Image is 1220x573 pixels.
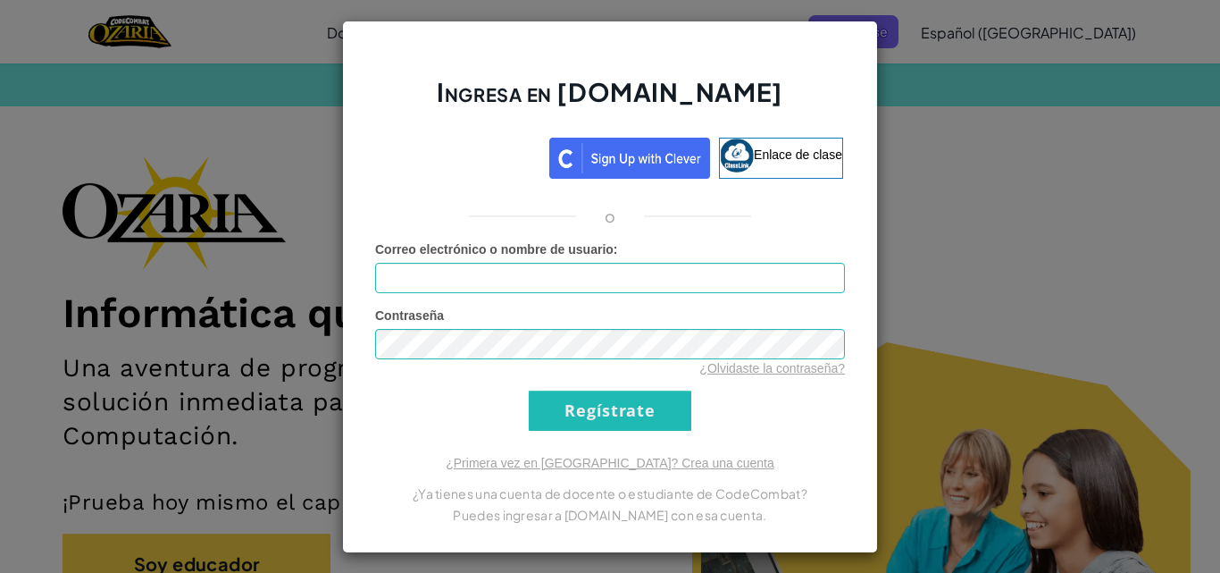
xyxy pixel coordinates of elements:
[549,138,710,179] img: clever_sso_button@2x.png
[413,485,807,501] font: ¿Ya tienes una cuenta de docente o estudiante de CodeCombat?
[605,206,615,226] font: o
[614,242,618,257] font: :
[368,136,549,175] iframe: Botón de acceso con Google
[437,76,782,107] font: Ingresa en [DOMAIN_NAME]
[446,456,774,470] a: ¿Primera vez en [GEOGRAPHIC_DATA]? Crea una cuenta
[453,507,766,523] font: Puedes ingresar a [DOMAIN_NAME] con esa cuenta.
[754,147,842,161] font: Enlace de clase
[375,242,614,257] font: Correo electrónico o nombre de usuario
[375,308,444,323] font: Contraseña
[529,391,691,431] input: Regístrate
[699,361,845,375] a: ¿Olvidaste la contraseña?
[720,139,754,173] img: classlink-logo-small.png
